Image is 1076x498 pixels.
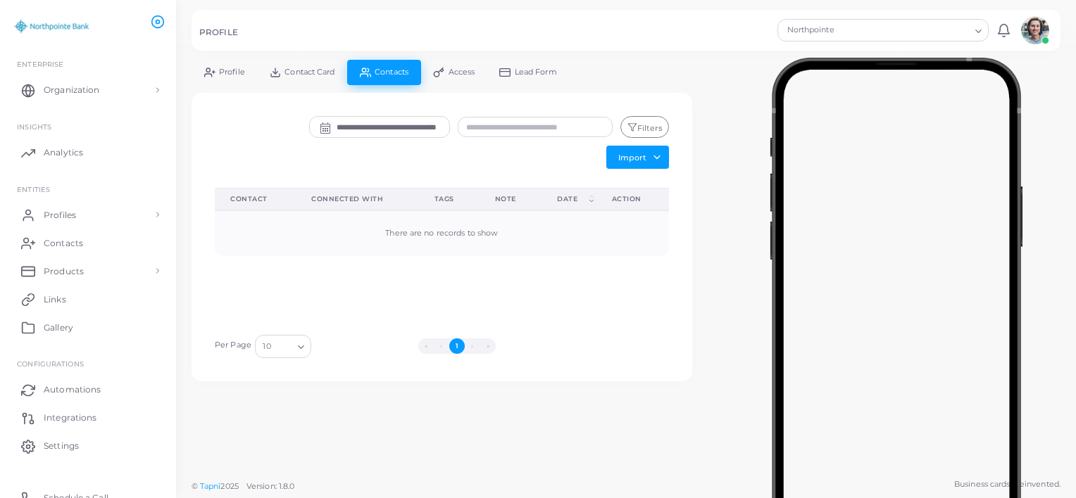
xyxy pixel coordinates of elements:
a: avatar [1017,16,1053,44]
span: INSIGHTS [17,122,51,131]
div: There are no records to show [230,228,653,239]
a: Products [11,257,165,285]
span: 10 [263,340,270,355]
a: Automations [11,376,165,404]
span: Gallery [44,321,73,334]
ul: Pagination [315,338,598,354]
a: Profiles [11,200,165,229]
span: Profiles [44,209,76,222]
div: Note [495,194,526,204]
span: Links [44,293,66,306]
span: Analytics [44,146,83,159]
input: Search for option [273,339,293,355]
span: ENTITIES [17,185,50,193]
div: Tags [434,194,464,204]
span: Organization [44,84,99,96]
a: Contacts [11,229,165,257]
label: Per Page [215,340,251,351]
span: Contact Card [284,68,334,76]
span: Version: 1.8.0 [246,481,295,491]
div: Date [557,194,587,204]
span: 2025 [220,480,238,492]
a: Organization [11,76,165,104]
span: Northpointe [785,23,887,37]
a: Tapni [200,481,221,491]
button: Import [606,146,669,168]
span: Integrations [44,411,96,424]
span: Settings [44,440,79,452]
a: Settings [11,432,165,460]
img: avatar [1021,16,1049,44]
span: Contacts [44,237,83,250]
button: Filters [620,116,668,139]
h5: PROFILE [199,27,238,37]
span: Lead Form [515,68,557,76]
div: action [612,194,653,204]
span: Enterprise [17,60,63,68]
span: Products [44,265,84,278]
a: Analytics [11,139,165,167]
div: Connected With [311,194,403,204]
div: Search for option [777,19,989,41]
input: Search for option [889,23,970,38]
span: Automations [44,383,101,396]
div: Search for option [255,335,311,357]
span: Profile [219,68,245,76]
span: © [192,480,294,492]
img: logo [13,13,91,39]
span: Configurations [17,359,84,368]
a: Integrations [11,404,165,432]
span: Access [449,68,475,76]
div: Contact [230,194,280,204]
button: Go to page 1 [449,338,465,354]
span: Contacts [375,68,408,76]
a: Gallery [11,313,165,341]
a: Links [11,285,165,313]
